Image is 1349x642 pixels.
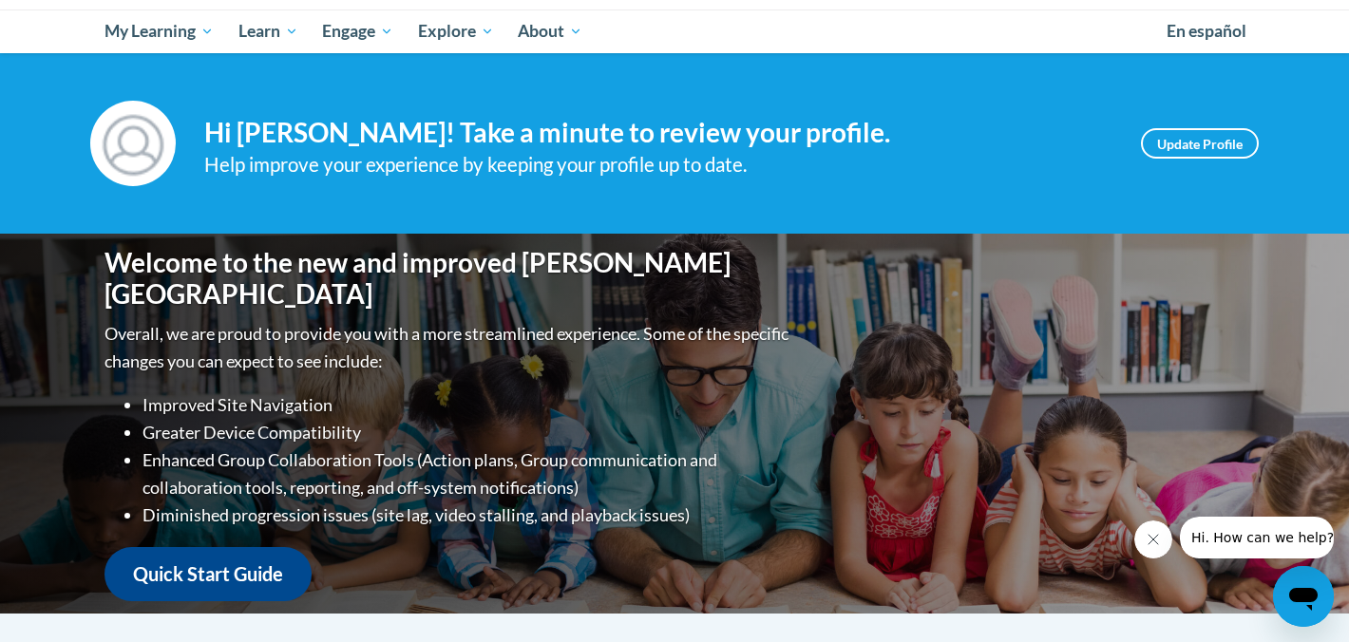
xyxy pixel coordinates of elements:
[104,547,312,601] a: Quick Start Guide
[204,149,1112,180] div: Help improve your experience by keeping your profile up to date.
[506,9,596,53] a: About
[76,9,1273,53] div: Main menu
[1154,11,1259,51] a: En español
[104,20,214,43] span: My Learning
[418,20,494,43] span: Explore
[518,20,582,43] span: About
[142,391,793,419] li: Improved Site Navigation
[322,20,393,43] span: Engage
[1141,128,1259,159] a: Update Profile
[238,20,298,43] span: Learn
[142,501,793,529] li: Diminished progression issues (site lag, video stalling, and playback issues)
[142,419,793,446] li: Greater Device Compatibility
[1167,21,1246,41] span: En español
[104,320,793,375] p: Overall, we are proud to provide you with a more streamlined experience. Some of the specific cha...
[1273,566,1334,627] iframe: Button to launch messaging window
[1134,520,1172,558] iframe: Close message
[142,446,793,501] li: Enhanced Group Collaboration Tools (Action plans, Group communication and collaboration tools, re...
[1180,517,1334,558] iframe: Message from company
[310,9,406,53] a: Engage
[406,9,506,53] a: Explore
[104,247,793,311] h1: Welcome to the new and improved [PERSON_NAME][GEOGRAPHIC_DATA]
[204,117,1112,149] h4: Hi [PERSON_NAME]! Take a minute to review your profile.
[226,9,311,53] a: Learn
[90,101,176,186] img: Profile Image
[92,9,226,53] a: My Learning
